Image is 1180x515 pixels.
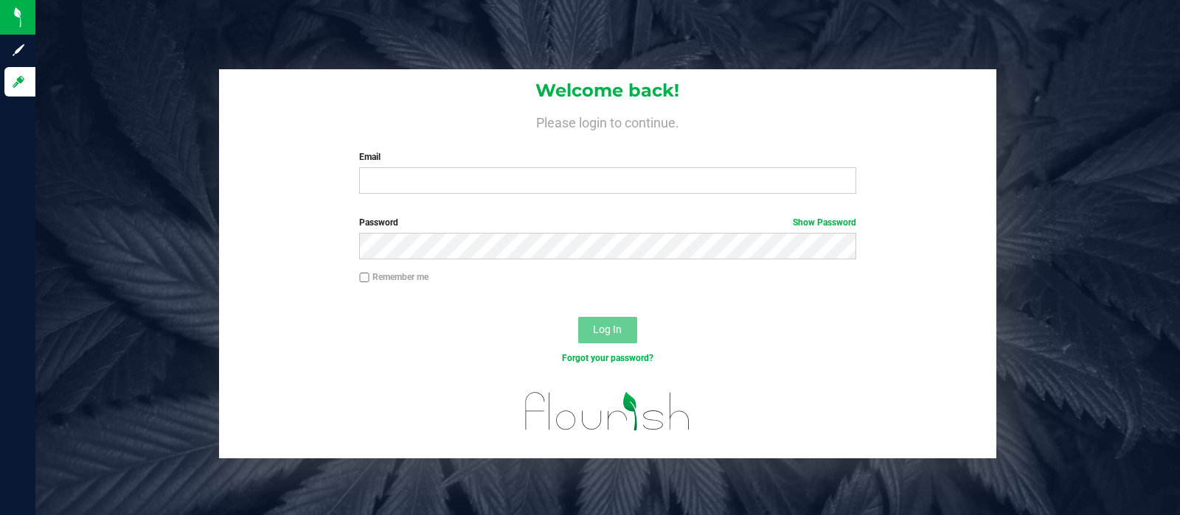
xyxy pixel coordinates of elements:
[359,217,398,228] span: Password
[793,217,856,228] a: Show Password
[11,74,26,89] inline-svg: Log in
[593,323,622,335] span: Log In
[359,273,369,283] input: Remember me
[578,317,637,343] button: Log In
[219,112,997,130] h4: Please login to continue.
[359,270,428,284] label: Remember me
[219,81,997,100] h1: Welcome back!
[562,353,653,363] a: Forgot your password?
[510,380,705,443] img: flourish_logo.svg
[359,150,855,164] label: Email
[11,43,26,57] inline-svg: Sign up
